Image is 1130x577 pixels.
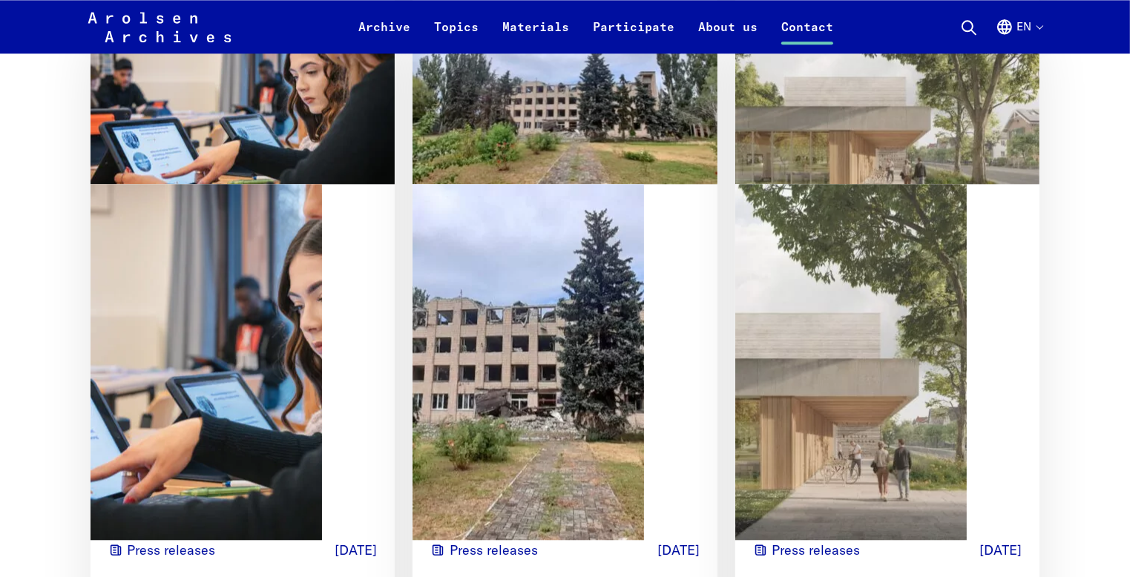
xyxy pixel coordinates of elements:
a: Archive [346,18,422,53]
nav: Primary [346,9,845,44]
a: Contact [769,18,845,53]
span: Press releases [450,540,538,560]
a: Topics [422,18,490,53]
span: Press releases [772,540,860,560]
a: Materials [490,18,581,53]
time: [DATE] [335,540,377,560]
time: [DATE] [979,540,1022,560]
a: Participate [581,18,686,53]
time: [DATE] [657,540,700,560]
button: English, language selection [996,18,1042,53]
a: About us [686,18,769,53]
span: Press releases [127,540,215,560]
